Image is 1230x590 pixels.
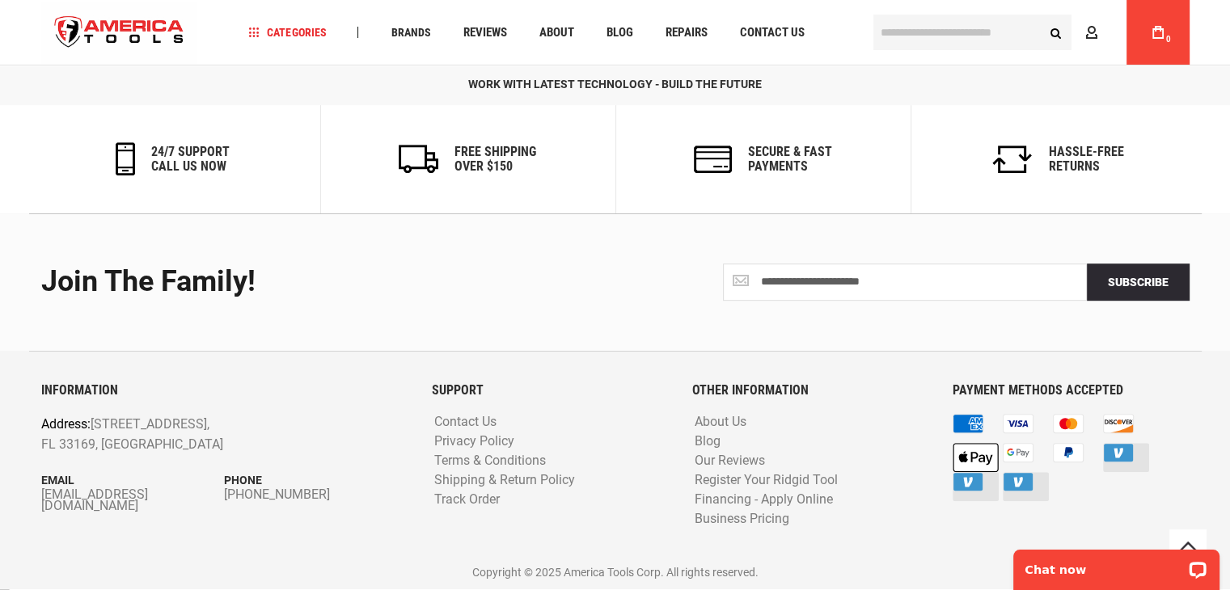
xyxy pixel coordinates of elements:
h6: Free Shipping Over $150 [454,145,536,173]
iframe: LiveChat chat widget [1003,539,1230,590]
span: Repairs [665,27,707,39]
a: Blog [598,22,640,44]
a: Our Reviews [691,453,769,469]
a: Shipping & Return Policy [430,473,579,488]
img: America Tools [41,2,198,63]
h6: PAYMENT METHODS ACCEPTED [953,383,1189,398]
span: 0 [1166,35,1171,44]
a: [EMAIL_ADDRESS][DOMAIN_NAME] [41,489,225,512]
h6: SUPPORT [432,383,668,398]
div: Join the Family! [41,266,603,298]
p: Phone [224,471,408,489]
span: About [539,27,573,39]
span: Reviews [463,27,506,39]
a: Terms & Conditions [430,453,550,469]
span: Address: [41,416,91,432]
button: Subscribe [1087,263,1190,301]
a: Financing - Apply Online [691,492,837,508]
a: [PHONE_NUMBER] [224,489,408,500]
a: Privacy Policy [430,434,518,449]
a: Reviews [455,22,514,44]
a: Contact Us [732,22,811,44]
a: store logo [41,2,198,63]
a: Business Pricing [691,512,793,527]
a: Blog [691,434,725,449]
a: Categories [241,22,333,44]
a: Repairs [657,22,714,44]
h6: secure & fast payments [748,145,832,173]
p: [STREET_ADDRESS], FL 33169, [GEOGRAPHIC_DATA] [41,414,335,455]
span: Contact Us [739,27,804,39]
button: Search [1041,17,1071,48]
a: About [531,22,581,44]
span: Blog [606,27,632,39]
p: Copyright © 2025 America Tools Corp. All rights reserved. [41,563,1190,581]
a: About Us [691,415,750,430]
span: Categories [248,27,326,38]
a: Track Order [430,492,504,508]
h6: INFORMATION [41,383,408,398]
h6: OTHER INFORMATION [692,383,928,398]
span: Subscribe [1108,276,1169,289]
a: Brands [383,22,437,44]
span: Brands [391,27,430,38]
a: Contact Us [430,415,501,430]
h6: Hassle-Free Returns [1049,145,1124,173]
h6: 24/7 support call us now [151,145,230,173]
a: Register Your Ridgid Tool [691,473,842,488]
p: Email [41,471,225,489]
